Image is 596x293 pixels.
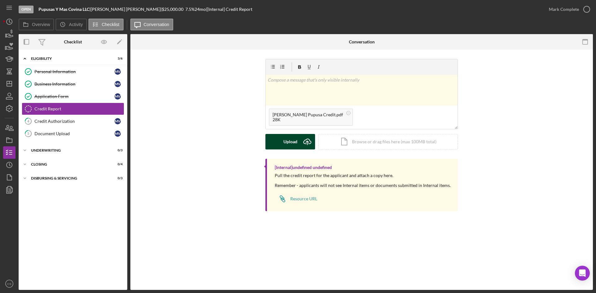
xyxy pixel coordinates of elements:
div: Credit Report [34,106,124,111]
div: M V [115,118,121,124]
div: Mark Complete [549,3,579,16]
div: [PERSON_NAME] [PERSON_NAME] | [91,7,162,12]
div: Application Form [34,94,115,99]
div: Resource URL [290,196,317,201]
div: M V [115,69,121,75]
b: Pupusas Y Mas Covina LLC [38,7,89,12]
div: Business Information [34,82,115,87]
div: | [38,7,91,12]
div: Personal Information [34,69,115,74]
a: Resource URL [275,193,317,205]
div: 28K [273,117,343,122]
div: Open [19,6,34,13]
label: Activity [69,22,83,27]
a: 5Document UploadMV [22,127,124,140]
div: 7.5 % [185,7,195,12]
label: Checklist [102,22,120,27]
button: Conversation [130,19,174,30]
div: Upload [283,134,297,149]
a: Credit Report [22,103,124,115]
div: M V [115,131,121,137]
label: Conversation [144,22,169,27]
div: Document Upload [34,131,115,136]
label: Overview [32,22,50,27]
button: Overview [19,19,54,30]
div: 24 mo [195,7,206,12]
div: [PERSON_NAME] Pupusa Credit.pdf [273,112,343,117]
button: Checklist [88,19,124,30]
button: Upload [265,134,315,149]
div: | [Internal] Credit Report [206,7,252,12]
div: M V [115,81,121,87]
div: M V [115,93,121,100]
tspan: 5 [27,131,29,135]
button: Activity [56,19,87,30]
div: $25,000.00 [162,7,185,12]
div: 3 / 6 [111,57,123,60]
div: 0 / 3 [111,149,123,152]
div: Pull the credit report for the applicant and attach a copy here. Remember - applicants will not s... [275,173,451,188]
tspan: 4 [27,119,29,123]
a: Application FormMV [22,90,124,103]
div: Underwriting [31,149,107,152]
button: Mark Complete [543,3,593,16]
text: CS [7,282,11,286]
button: CS [3,277,16,290]
div: 0 / 4 [111,162,123,166]
div: Eligibility [31,57,107,60]
div: Conversation [349,39,375,44]
div: Disbursing & Servicing [31,176,107,180]
div: [Internal] undefined undefined [275,165,332,170]
div: Open Intercom Messenger [575,266,590,281]
a: Personal InformationMV [22,65,124,78]
div: 0 / 3 [111,176,123,180]
div: Credit Authorization [34,119,115,124]
div: Checklist [64,39,82,44]
a: Business InformationMV [22,78,124,90]
a: 4Credit AuthorizationMV [22,115,124,127]
div: Closing [31,162,107,166]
